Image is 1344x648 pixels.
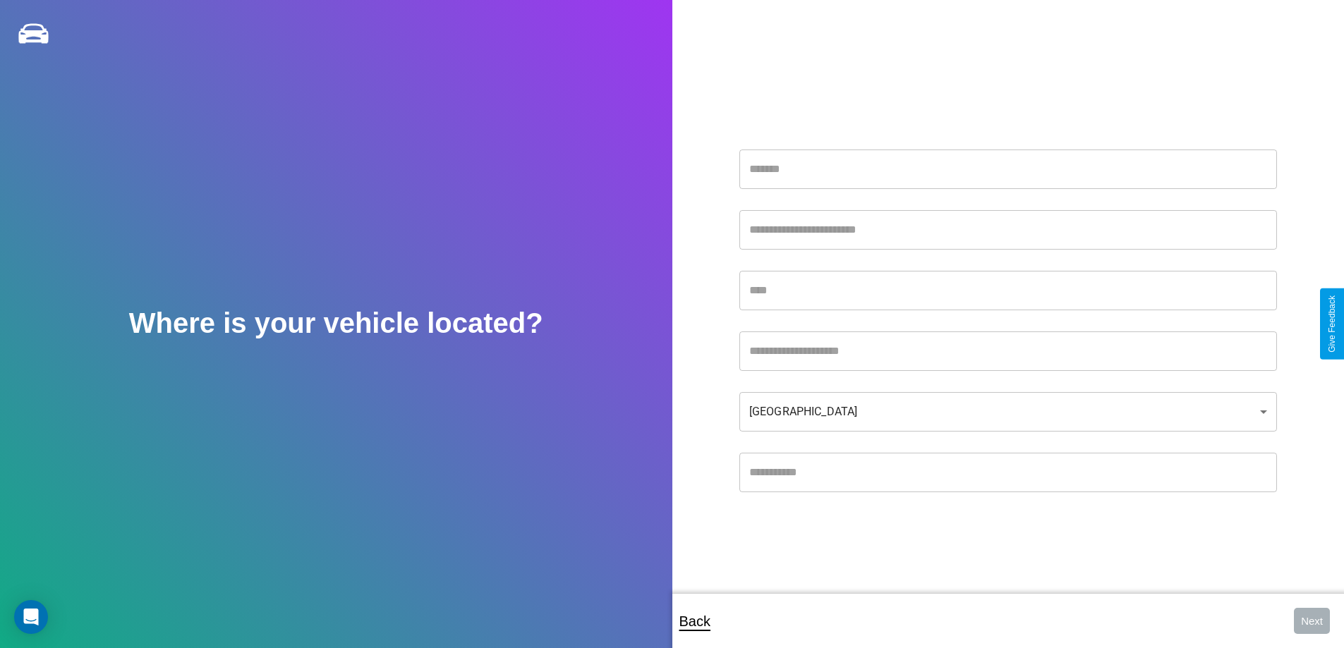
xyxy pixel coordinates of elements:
[679,609,710,634] p: Back
[129,307,543,339] h2: Where is your vehicle located?
[14,600,48,634] div: Open Intercom Messenger
[1294,608,1330,634] button: Next
[739,392,1277,432] div: [GEOGRAPHIC_DATA]
[1327,295,1337,353] div: Give Feedback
